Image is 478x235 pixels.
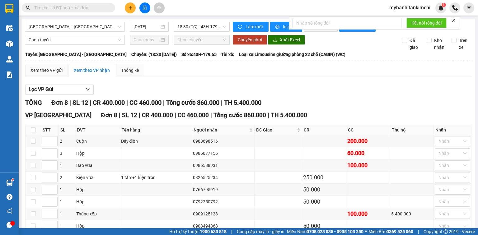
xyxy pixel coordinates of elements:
input: 15/09/2025 [134,23,159,30]
span: | [119,112,120,119]
div: Hộp [76,150,119,157]
span: | [163,99,165,106]
span: notification [7,208,12,214]
div: Thùng xốp [76,210,119,217]
span: | [221,99,223,106]
span: copyright [443,229,448,234]
input: Chọn ngày [134,36,159,43]
button: printerIn phơi [270,22,302,32]
div: 50.000 [303,197,345,206]
div: Bao vừa [76,162,119,169]
span: Hỗ trợ kỹ thuật: [169,228,227,235]
span: | [139,112,140,119]
th: CC [346,125,391,135]
th: SL [59,125,75,135]
span: | [126,99,128,106]
input: Nhập số tổng đài [293,18,401,28]
span: Miền Nam [287,228,363,235]
span: Chọn chuyến [177,35,226,44]
div: 0766795919 [193,186,253,193]
span: Đã giao [407,37,422,51]
button: aim [154,2,165,13]
div: 60.000 [347,149,389,158]
input: Tìm tên, số ĐT hoặc mã đơn [34,4,108,11]
button: Lọc VP Gửi [25,85,94,94]
span: TH 5.400.000 [224,99,261,106]
th: CR [302,125,346,135]
span: Trên xe [457,37,472,51]
button: Kết nối tổng đài [406,18,447,28]
img: warehouse-icon [6,25,13,31]
div: 200.000 [347,137,389,145]
th: Tên hàng [120,125,192,135]
span: Miền Bắc [368,228,413,235]
span: close [452,18,456,22]
span: Lọc VP Gửi [29,85,53,93]
span: Chuyến: (18:30 [DATE]) [131,51,177,58]
div: 2 [60,138,74,145]
div: 5.400.000 [391,210,433,217]
span: | [90,99,91,106]
span: Đơn 8 [51,99,68,106]
div: 0326525234 [193,174,253,181]
div: 2 [60,174,74,181]
div: 50.000 [303,222,345,230]
div: 0986588931 [193,162,253,169]
th: Thu hộ [390,125,434,135]
div: Hộp [76,186,119,193]
span: Tài xế: [221,51,234,58]
strong: 0708 023 035 - 0935 103 250 [307,229,363,234]
span: file-add [143,6,147,10]
div: Xem theo VP nhận [74,67,110,74]
span: | [175,112,176,119]
span: Kho nhận [432,37,447,51]
span: download [273,38,277,43]
sup: 1 [12,179,14,181]
div: 100.000 [347,210,389,218]
img: solution-icon [6,71,13,78]
button: caret-down [463,2,474,13]
div: 0908494868 [193,223,253,229]
div: Dây điện [121,138,191,145]
span: 18:30 (TC) - 43H-179.65 [177,22,226,31]
span: SL 12 [73,99,88,106]
span: CC 460.000 [129,99,162,106]
img: phone-icon [452,5,458,11]
button: Chuyển phơi [233,35,267,45]
div: Kiện vừa [76,174,119,181]
div: 250.000 [303,173,345,182]
button: plus [125,2,136,13]
th: ĐVT [75,125,120,135]
div: 1 [60,186,74,193]
span: | [231,228,232,235]
div: 0986077156 [193,150,253,157]
span: Tổng cước 860.000 [166,99,219,106]
div: Xem theo VP gửi [30,67,63,74]
span: In phơi [283,23,297,30]
span: message [7,222,12,228]
span: | [418,228,419,235]
span: sync [238,25,243,30]
span: caret-down [466,5,472,11]
div: Hộp [76,198,119,205]
span: CR 400.000 [93,99,125,106]
span: CR 400.000 [142,112,173,119]
span: ĐC Giao [256,127,296,133]
span: 1 [443,3,445,7]
button: file-add [139,2,150,13]
span: question-circle [7,194,12,200]
span: down [85,87,90,92]
div: 3 [60,150,74,157]
span: Số xe: 43H-179.65 [181,51,217,58]
button: downloadXuất Excel [268,35,305,45]
span: TỔNG [25,99,42,106]
b: Tuyến: [GEOGRAPHIC_DATA] - [GEOGRAPHIC_DATA] [25,52,127,57]
div: Cuộn [76,138,119,145]
div: 1 [60,198,74,205]
div: 50.000 [303,185,345,194]
span: printer [275,25,280,30]
th: STT [41,125,59,135]
span: search [26,6,30,10]
span: aim [157,6,161,10]
span: myhanh.tankimchi [384,4,435,12]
